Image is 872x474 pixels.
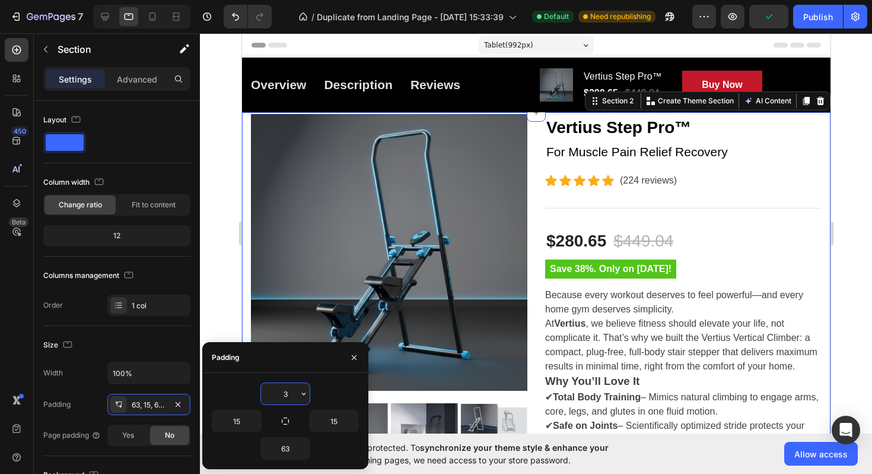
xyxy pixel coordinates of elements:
[132,301,187,311] div: 1 col
[122,430,134,441] span: Yes
[317,11,504,23] span: Duplicate from Landing Page - [DATE] 15:33:39
[58,42,155,56] p: Section
[43,268,136,284] div: Columns management
[312,285,343,295] strong: Vertius
[212,352,240,363] div: Padding
[165,430,174,441] span: No
[132,400,166,410] div: 63, 15, 63, 15
[499,61,552,75] button: AI Content
[43,175,106,191] div: Column width
[132,200,176,210] span: Fit to content
[43,112,83,128] div: Layout
[242,33,830,434] iframe: Design area
[460,45,500,59] div: Buy Now
[304,109,578,128] p: For Muscle Pain Relief Recovery
[224,5,272,29] div: Undo/Redo
[59,73,92,86] p: Settings
[303,194,365,222] div: $280.65
[5,5,88,29] button: 7
[311,11,314,23] span: /
[784,442,858,466] button: Allow access
[212,410,261,432] input: Auto
[43,368,63,378] div: Width
[370,194,432,222] div: $449.04
[340,35,421,52] h2: Vertius Step Pro™
[108,362,190,384] input: Auto
[303,257,575,338] p: Because every workout deserves to feel powerful—and every home gym deserves simplicity. At , we b...
[276,443,609,465] span: synchronize your theme style & enhance your experience
[340,52,377,68] div: $280.65
[378,140,435,154] p: (224 reviews)
[358,62,394,73] div: Section 2
[440,37,521,66] button: Buy Now
[43,399,71,410] div: Padding
[117,73,157,86] p: Advanced
[46,227,188,244] div: 12
[43,430,101,441] div: Page padding
[793,5,843,29] button: Publish
[311,359,399,369] strong: Total Body Training
[303,342,397,354] h3: Why You’ll Love It
[590,11,651,22] span: Need republishing
[382,52,419,68] div: $449.04
[78,10,83,24] p: 7
[43,300,63,311] div: Order
[832,416,860,444] div: Open Intercom Messenger
[803,11,833,23] div: Publish
[59,200,102,210] span: Change ratio
[416,62,492,73] p: Create Theme Section
[794,448,848,460] span: Allow access
[11,127,28,136] div: 450
[276,441,655,466] span: Your page is password protected. To when designing pages, we need access to your store password.
[303,81,580,108] h2: Vertius Step Pro™
[544,11,569,22] span: Default
[303,226,434,245] pre: Save 38%. Only on [DATE]!
[310,410,358,432] input: Auto
[43,337,75,353] div: Size
[261,438,310,459] input: Auto
[9,217,28,227] div: Beta
[311,387,375,397] strong: Safe on Joints
[261,383,310,405] input: Auto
